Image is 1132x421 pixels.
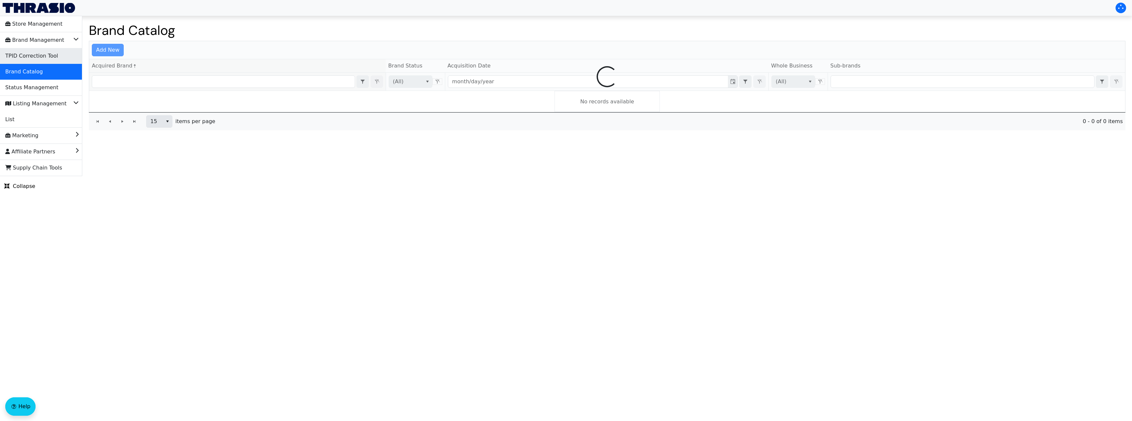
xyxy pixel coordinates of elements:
[5,98,66,109] span: Listing Management
[5,163,62,173] span: Supply Chain Tools
[5,51,58,61] span: TPID Correction Tool
[163,116,172,127] button: select
[5,146,55,157] span: Affiliate Partners
[5,397,36,416] button: Help floatingactionbutton
[146,115,172,128] span: Page size
[5,35,64,45] span: Brand Management
[4,182,35,190] span: Collapse
[220,118,1123,125] span: 0 - 0 of 0 items
[5,114,14,125] span: List
[5,66,43,77] span: Brand Catalog
[89,112,1125,130] div: Page 1 of 0
[5,82,58,93] span: Status Management
[150,118,159,125] span: 15
[175,118,215,125] span: items per page
[5,19,63,29] span: Store Management
[5,130,39,141] span: Marketing
[3,3,75,13] img: Thrasio Logo
[89,22,1125,38] h1: Brand Catalog
[554,91,660,112] div: No records available
[18,403,30,410] span: Help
